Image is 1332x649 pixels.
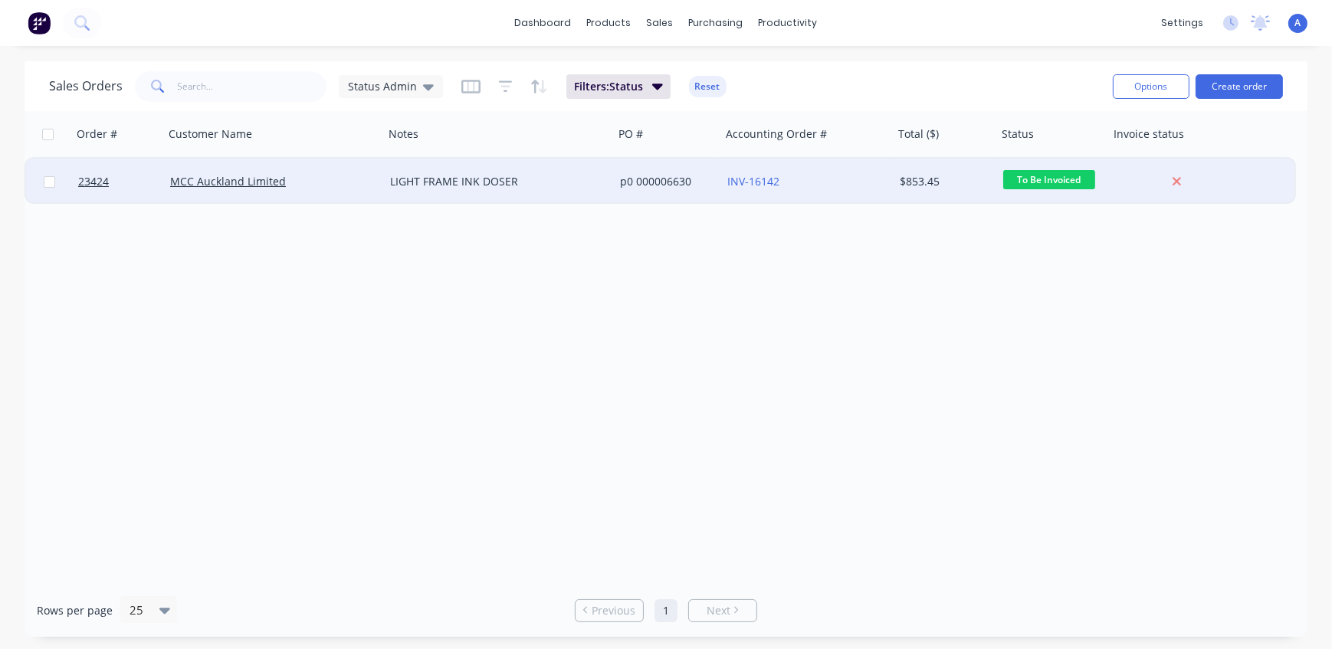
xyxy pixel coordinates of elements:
button: Filters:Status [566,74,671,99]
a: Page 1 is your current page [655,599,677,622]
div: PO # [618,126,643,142]
div: Status [1002,126,1034,142]
div: Notes [389,126,418,142]
span: Filters: Status [574,79,643,94]
div: sales [639,11,681,34]
div: LIGHT FRAME INK DOSER [390,174,597,189]
span: Status Admin [348,78,417,94]
span: Next [707,603,730,618]
span: 23424 [78,174,109,189]
span: Rows per page [37,603,113,618]
a: dashboard [507,11,579,34]
ul: Pagination [569,599,763,622]
a: MCC Auckland Limited [170,174,286,188]
h1: Sales Orders [49,79,123,93]
a: Next page [689,603,756,618]
a: INV-16142 [727,174,779,188]
div: Accounting Order # [726,126,827,142]
button: Reset [689,76,727,97]
a: Previous page [576,603,643,618]
img: Factory [28,11,51,34]
div: purchasing [681,11,751,34]
span: To Be Invoiced [1003,170,1095,189]
div: products [579,11,639,34]
input: Search... [178,71,327,102]
span: A [1295,16,1301,30]
div: Invoice status [1114,126,1184,142]
div: p0 000006630 [620,174,710,189]
div: $853.45 [900,174,986,189]
button: Create order [1196,74,1283,99]
div: settings [1153,11,1211,34]
div: productivity [751,11,825,34]
div: Total ($) [898,126,939,142]
span: Previous [592,603,635,618]
a: 23424 [78,159,170,205]
button: Options [1113,74,1189,99]
div: Customer Name [169,126,252,142]
div: Order # [77,126,117,142]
